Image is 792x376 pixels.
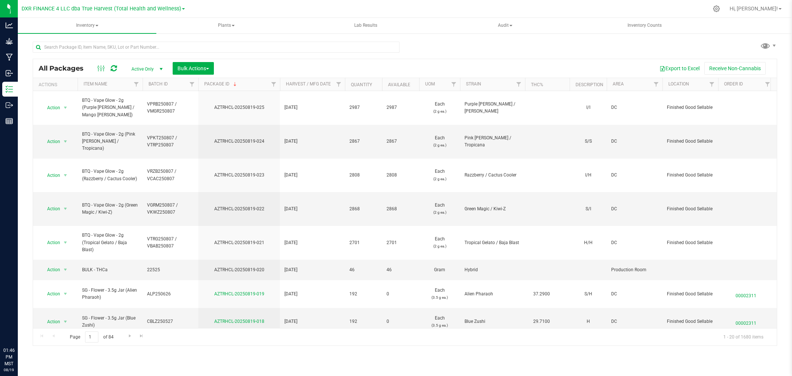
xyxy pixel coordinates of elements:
[82,202,138,216] span: BTQ - Vape Glow - 2g (Green Magic / Kiwi-Z)
[6,85,13,93] inline-svg: Inventory
[147,101,194,115] span: VPRB250807 / VMGR250807
[465,239,521,246] span: Tropical Gelato / Baja Blast
[655,62,704,75] button: Export to Excel
[349,104,378,111] span: 2987
[387,318,415,325] span: 0
[284,172,340,179] span: [DATE]
[529,289,554,299] span: 37.2900
[349,266,378,273] span: 46
[387,291,415,298] span: 0
[197,239,281,246] div: AZTRHCL-20250819-021
[424,101,456,115] span: Each
[268,78,280,91] a: Filter
[18,18,156,33] span: Inventory
[349,205,378,213] span: 2868
[197,205,281,213] div: AZTRHCL-20250819-022
[6,117,13,125] inline-svg: Reports
[284,239,340,246] span: [DATE]
[124,331,135,341] a: Go to the next page
[214,291,264,296] a: AZTRHCL-20250819-019
[611,239,658,246] span: DC
[465,266,521,273] span: Hybrid
[297,18,435,33] a: Lab Results
[82,287,138,301] span: SG - Flower - 3.5g Jar (Alien Pharaoh)
[611,205,658,213] span: DC
[611,138,658,145] span: DC
[147,202,194,216] span: VGRM250807 / VKWZ250807
[465,134,521,149] span: Pink [PERSON_NAME] / Tropicana
[611,104,658,111] span: DC
[284,266,340,273] span: [DATE]
[574,205,602,213] div: S/I
[424,287,456,301] span: Each
[424,243,456,250] p: (2 g ea.)
[6,54,13,61] inline-svg: Manufacturing
[147,236,194,250] span: VTRG250807 / VBAB250807
[667,172,714,179] span: Finished Good Sellable
[349,172,378,179] span: 2808
[157,18,295,33] span: Plants
[704,62,766,75] button: Receive Non-Cannabis
[667,104,714,111] span: Finished Good Sellable
[84,81,107,87] a: Item Name
[465,205,521,213] span: Green Magic / Kiwi-Z
[424,202,456,216] span: Each
[214,319,264,324] a: AZTRHCL-20250819-018
[611,318,658,325] span: DC
[197,104,281,111] div: AZTRHCL-20250819-025
[617,22,672,29] span: Inventory Counts
[82,266,138,273] span: BULK - THCa
[6,101,13,109] inline-svg: Outbound
[424,322,456,329] p: (3.5 g ea.)
[529,316,554,327] span: 29.7100
[177,65,209,71] span: Bulk Actions
[61,204,70,214] span: select
[387,172,415,179] span: 2808
[147,134,194,149] span: VPKT250807 / VTRP250807
[149,81,168,87] a: Batch ID
[33,42,400,53] input: Search Package ID, Item Name, SKU, Lot or Part Number...
[82,97,138,119] span: BTQ - Vape Glow - 2g (Purple [PERSON_NAME] / Mango [PERSON_NAME])
[531,82,543,87] a: THC%
[349,239,378,246] span: 2701
[349,138,378,145] span: 2867
[82,168,138,182] span: BTQ - Vape Glow - 2g (Razzberry / Cactus Cooler)
[82,315,138,329] span: SG - Flower - 3.5g Jar (Blue Zushi)
[706,78,718,91] a: Filter
[513,78,525,91] a: Filter
[424,168,456,182] span: Each
[333,78,345,91] a: Filter
[349,291,378,298] span: 192
[424,236,456,250] span: Each
[650,78,662,91] a: Filter
[349,318,378,325] span: 192
[6,22,13,29] inline-svg: Analytics
[387,138,415,145] span: 2867
[22,6,181,12] span: DXR FINANCE 4 LLC dba True Harvest (Total Health and Wellness)
[147,291,194,298] span: ALP250626
[448,78,460,91] a: Filter
[40,317,61,327] span: Action
[436,18,574,33] a: Audit
[61,237,70,248] span: select
[61,289,70,299] span: select
[424,294,456,301] p: (3.5 g ea.)
[82,232,138,253] span: BTQ - Vape Glow - 2g (Tropical Gelato / Baja Blast)
[387,205,415,213] span: 2868
[197,266,281,273] div: AZTRHCL-20250819-020
[284,318,340,325] span: [DATE]
[186,78,198,91] a: Filter
[574,317,602,326] div: H
[723,289,769,299] span: 00002311
[424,142,456,149] p: (2 g ea.)
[574,290,602,298] div: S/H
[667,291,714,298] span: Finished Good Sellable
[465,318,521,325] span: Blue Zushi
[667,205,714,213] span: Finished Good Sellable
[61,265,70,275] span: select
[40,204,61,214] span: Action
[173,62,214,75] button: Bulk Actions
[613,81,624,87] a: Area
[466,81,481,87] a: Strain
[136,331,147,341] a: Go to the last page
